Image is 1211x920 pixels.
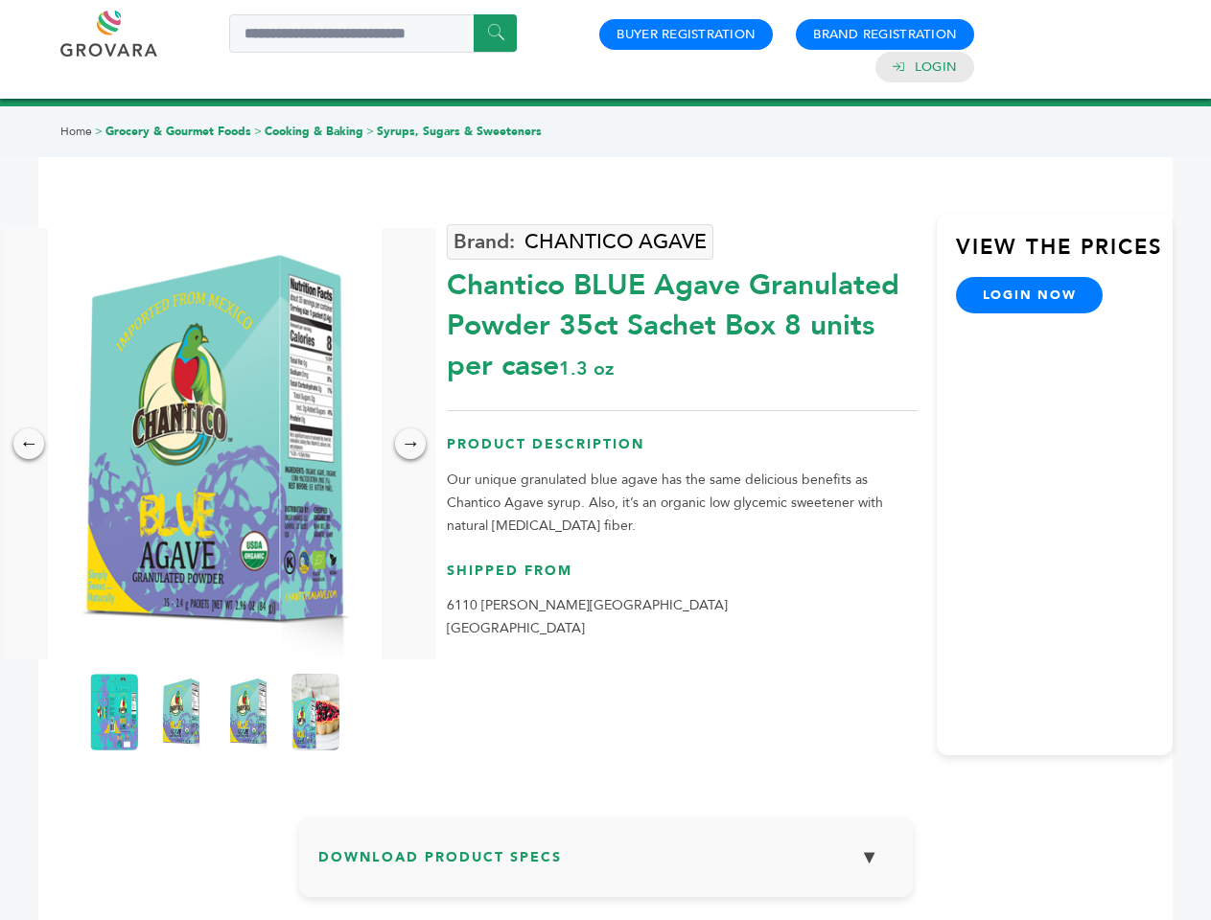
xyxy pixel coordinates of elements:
[447,594,918,640] p: 6110 [PERSON_NAME][GEOGRAPHIC_DATA] [GEOGRAPHIC_DATA]
[447,256,918,386] div: Chantico BLUE Agave Granulated Powder 35ct Sachet Box 8 units per case
[915,58,957,76] a: Login
[447,562,918,595] h3: Shipped From
[291,674,339,750] img: Chantico BLUE Agave Granulated Powder 35ct Sachet Box 8 units per case 1.3 oz
[377,124,542,139] a: Syrups, Sugars & Sweeteners
[13,428,44,459] div: ←
[105,124,251,139] a: Grocery & Gourmet Foods
[224,674,272,750] img: Chantico BLUE Agave Granulated Powder 35ct Sachet Box 8 units per case 1.3 oz
[366,124,374,139] span: >
[956,233,1173,277] h3: View the Prices
[95,124,103,139] span: >
[265,124,363,139] a: Cooking & Baking
[846,837,894,878] button: ▼
[229,14,517,53] input: Search a product or brand...
[254,124,262,139] span: >
[447,224,713,260] a: CHANTICO AGAVE
[157,674,205,750] img: Chantico BLUE Agave Granulated Powder 35ct Sachet Box 8 units per case 1.3 oz Nutrition Info
[813,26,957,43] a: Brand Registration
[48,228,382,659] img: Chantico BLUE Agave Granulated Powder 35ct Sachet Box 8 units per case 1.3 oz
[318,837,894,892] h3: Download Product Specs
[956,277,1104,313] a: login now
[395,428,426,459] div: →
[617,26,756,43] a: Buyer Registration
[90,674,138,750] img: Chantico BLUE Agave Granulated Powder 35ct Sachet Box 8 units per case 1.3 oz Product Label
[559,356,614,381] span: 1.3 oz
[60,124,92,139] a: Home
[447,469,918,538] p: Our unique granulated blue agave has the same delicious benefits as Chantico Agave syrup. Also, i...
[447,435,918,469] h3: Product Description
